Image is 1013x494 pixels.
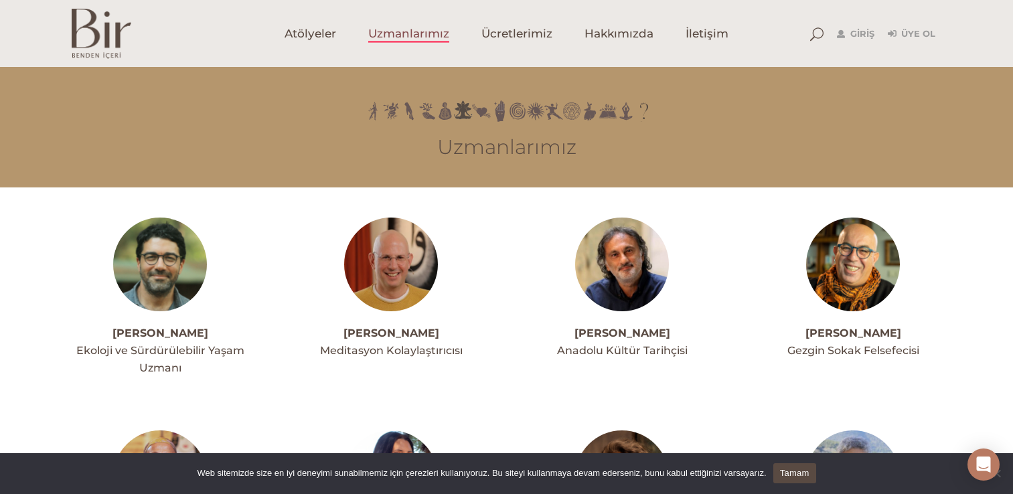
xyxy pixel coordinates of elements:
span: Hakkımızda [585,26,653,42]
a: Üye Ol [888,26,935,42]
img: Ali_Canip_Olgunlu_003_copy-300x300.jpg [575,218,669,311]
span: Atölyeler [285,26,336,42]
img: meditasyon-ahmet-1-300x300.jpg [344,218,438,311]
a: Giriş [837,26,874,42]
span: Gezgin Sokak Felsefecisi [787,344,919,357]
img: alinakiprofil--300x300.jpg [806,218,900,311]
a: [PERSON_NAME] [343,327,439,339]
span: Ücretlerimiz [481,26,552,42]
img: ahmetacarprofil--300x300.jpg [113,218,207,311]
h3: Uzmanlarımız [72,135,942,159]
span: İletişim [686,26,728,42]
a: Tamam [773,463,816,483]
a: [PERSON_NAME] [112,327,208,339]
span: Ekoloji ve Sürdürülebilir Yaşam Uzmanı [76,344,244,374]
span: Uzmanlarımız [368,26,449,42]
a: [PERSON_NAME] [805,327,901,339]
span: Anadolu Kültür Tarihçisi [557,344,688,357]
a: [PERSON_NAME] [574,327,670,339]
span: Web sitemizde size en iyi deneyimi sunabilmemiz için çerezleri kullanıyoruz. Bu siteyi kullanmaya... [197,467,766,480]
span: Meditasyon Kolaylaştırıcısı [320,344,463,357]
div: Open Intercom Messenger [967,448,1000,481]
